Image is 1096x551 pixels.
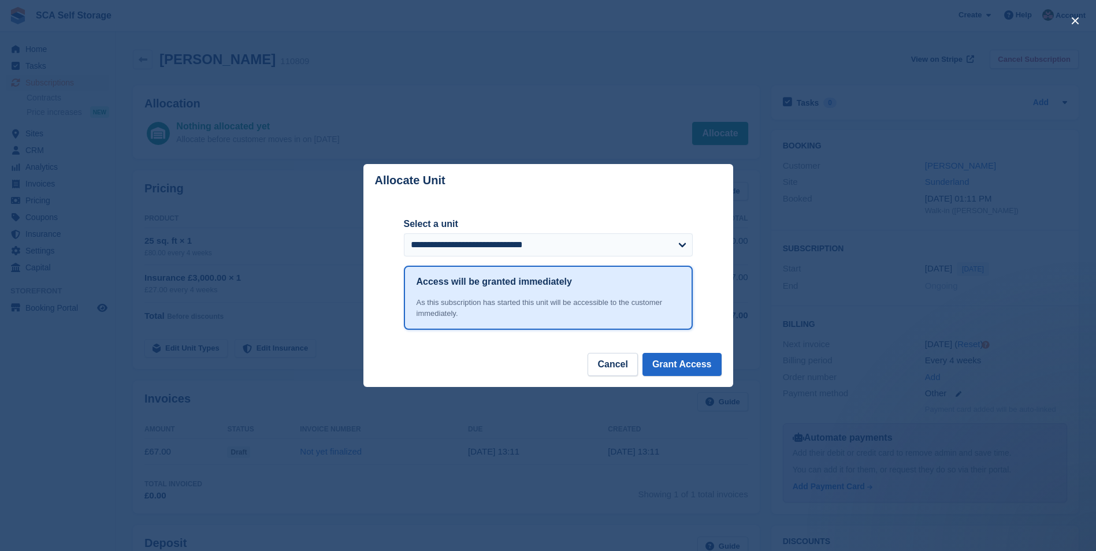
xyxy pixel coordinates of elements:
[1066,12,1084,30] button: close
[642,353,722,376] button: Grant Access
[375,174,445,187] p: Allocate Unit
[417,275,572,289] h1: Access will be granted immediately
[404,217,693,231] label: Select a unit
[588,353,637,376] button: Cancel
[417,297,680,319] div: As this subscription has started this unit will be accessible to the customer immediately.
